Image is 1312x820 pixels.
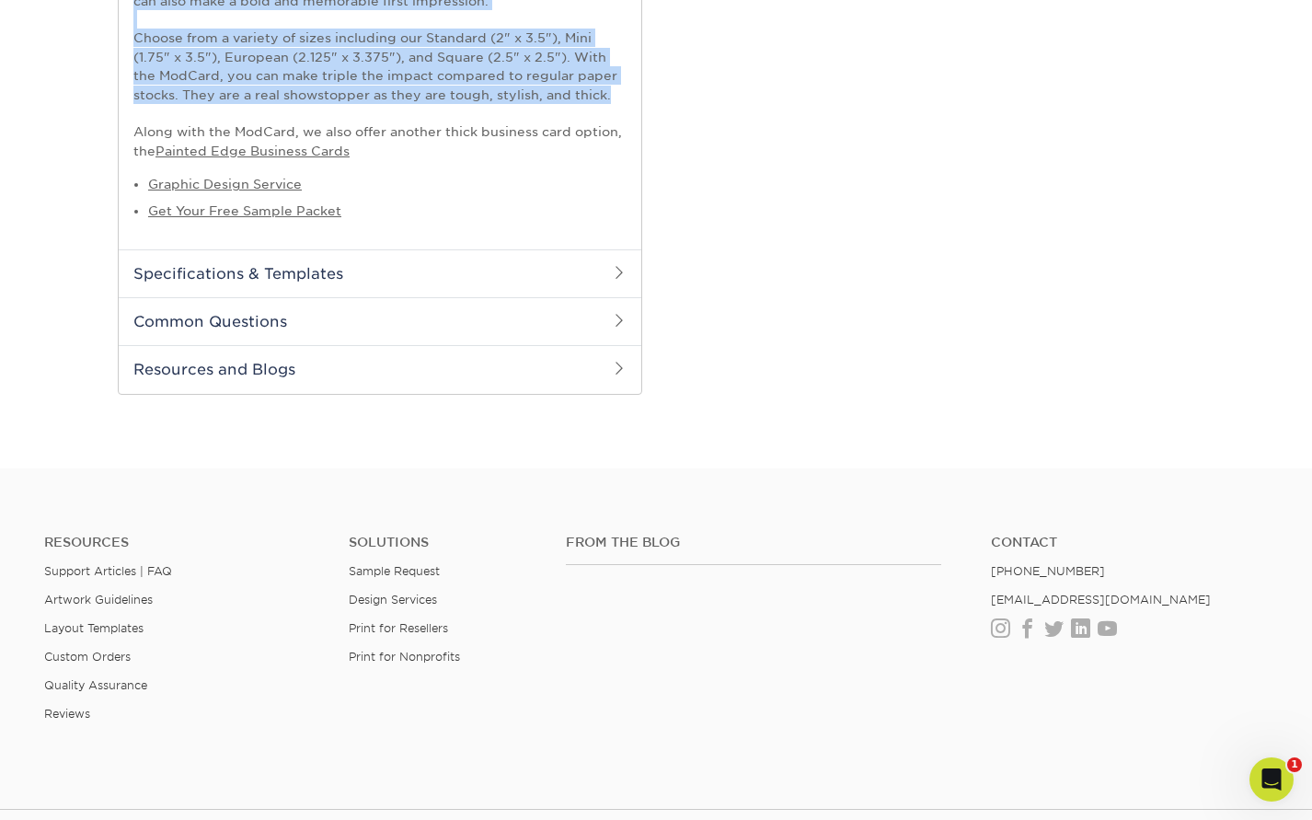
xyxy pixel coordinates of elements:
[349,535,538,550] h4: Solutions
[1249,757,1294,802] iframe: Intercom live chat
[991,564,1105,578] a: [PHONE_NUMBER]
[1287,757,1302,772] span: 1
[119,249,641,297] h2: Specifications & Templates
[44,707,90,721] a: Reviews
[349,593,437,606] a: Design Services
[44,621,144,635] a: Layout Templates
[349,650,460,664] a: Print for Nonprofits
[119,345,641,393] h2: Resources and Blogs
[155,144,350,158] a: Painted Edge Business Cards
[349,564,440,578] a: Sample Request
[148,177,302,191] a: Graphic Design Service
[5,764,156,814] iframe: Google Customer Reviews
[44,564,172,578] a: Support Articles | FAQ
[44,535,321,550] h4: Resources
[566,535,942,550] h4: From the Blog
[991,593,1211,606] a: [EMAIL_ADDRESS][DOMAIN_NAME]
[119,297,641,345] h2: Common Questions
[991,535,1268,550] a: Contact
[349,621,448,635] a: Print for Resellers
[148,203,341,218] a: Get Your Free Sample Packet
[44,678,147,692] a: Quality Assurance
[44,593,153,606] a: Artwork Guidelines
[44,650,131,664] a: Custom Orders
